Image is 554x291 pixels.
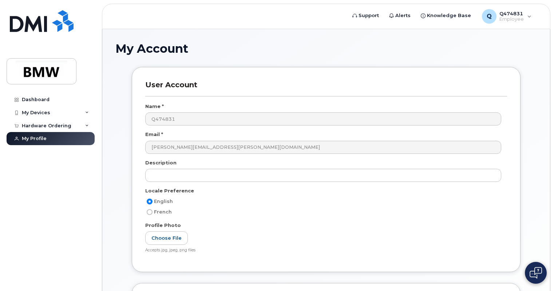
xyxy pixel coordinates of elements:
[145,80,507,96] h3: User Account
[145,187,194,194] label: Locale Preference
[147,209,153,215] input: French
[145,159,177,166] label: Description
[115,42,537,55] h1: My Account
[145,231,188,245] label: Choose File
[145,248,501,253] div: Accepts jpg, jpeg, png files
[145,131,163,138] label: Email *
[145,222,181,229] label: Profile Photo
[154,209,172,215] span: French
[145,103,164,110] label: Name *
[530,267,542,279] img: Open chat
[154,199,173,204] span: English
[147,199,153,204] input: English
